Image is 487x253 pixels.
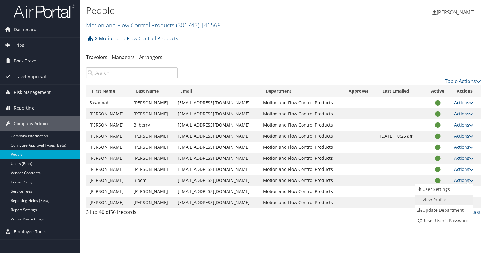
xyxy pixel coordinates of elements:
td: [PERSON_NAME] [131,186,175,197]
td: Bilberry [131,119,175,131]
span: Reporting [14,100,34,116]
span: Dashboards [14,22,39,37]
td: [PERSON_NAME] [131,153,175,164]
a: [PERSON_NAME] [432,3,481,22]
a: Managers [112,54,135,61]
a: Last [471,209,481,215]
td: [PERSON_NAME] [86,131,131,142]
td: [EMAIL_ADDRESS][DOMAIN_NAME] [175,119,260,131]
a: AirPortal Profile [415,195,471,205]
th: Actions [451,85,481,97]
td: Savannah [86,97,131,108]
td: [PERSON_NAME] [86,119,131,131]
td: [EMAIL_ADDRESS][DOMAIN_NAME] [175,131,260,142]
a: Motion and Flow Control Products [86,21,223,29]
th: Email: activate to sort column ascending [175,85,260,97]
h1: People [86,4,349,17]
td: [PERSON_NAME] [86,175,131,186]
td: [PERSON_NAME] [131,97,175,108]
td: Motion and Flow Control Products [260,153,343,164]
td: [EMAIL_ADDRESS][DOMAIN_NAME] [175,197,260,208]
th: Active: activate to sort column ascending [424,85,451,97]
span: Trips [14,38,24,53]
td: Motion and Flow Control Products [260,131,343,142]
a: Table Actions [445,78,481,85]
td: [PERSON_NAME] [86,108,131,119]
a: Travelers [86,54,107,61]
a: Actions [454,122,473,128]
a: View User's Settings [415,184,471,195]
a: Motion and Flow Control Products [95,32,178,45]
span: Employee Tools [14,224,46,239]
td: Motion and Flow Control Products [260,142,343,153]
td: Motion and Flow Control Products [260,108,343,119]
a: Update Department For This Traveler [415,205,471,215]
td: Motion and Flow Control Products [260,97,343,108]
a: Actions [454,144,473,150]
td: Motion and Flow Control Products [260,197,343,208]
td: Motion and Flow Control Products [260,119,343,131]
td: [DATE] 10:25 am [377,131,424,142]
span: Travel Approval [14,69,46,84]
img: airportal-logo.png [14,4,75,18]
input: Search [86,67,178,78]
span: ( 301743 ) [176,21,199,29]
td: Motion and Flow Control Products [260,175,343,186]
td: [PERSON_NAME] [86,164,131,175]
span: Book Travel [14,53,37,69]
a: Actions [454,155,473,161]
a: Actions [454,177,473,183]
td: [EMAIL_ADDRESS][DOMAIN_NAME] [175,108,260,119]
td: [PERSON_NAME] [131,164,175,175]
td: [PERSON_NAME] [86,197,131,208]
a: Actions [454,111,473,117]
a: Actions [454,133,473,139]
td: [PERSON_NAME] [86,186,131,197]
span: [PERSON_NAME] [437,9,475,16]
td: [PERSON_NAME] [131,108,175,119]
th: Last Name: activate to sort column descending [131,85,175,97]
th: Last Emailed: activate to sort column ascending [377,85,424,97]
span: Risk Management [14,85,51,100]
td: Motion and Flow Control Products [260,164,343,175]
td: [EMAIL_ADDRESS][DOMAIN_NAME] [175,164,260,175]
a: Reset User's Password [415,215,471,226]
th: Department: activate to sort column ascending [260,85,343,97]
div: 31 to 40 of records [86,208,178,219]
a: Actions [454,166,473,172]
td: [PERSON_NAME] [131,142,175,153]
th: Approver [343,85,377,97]
td: Bloom [131,175,175,186]
span: Company Admin [14,116,48,131]
span: 561 [110,209,119,215]
td: [PERSON_NAME] [131,131,175,142]
td: [PERSON_NAME] [86,153,131,164]
span: , [ 41568 ] [199,21,223,29]
td: [EMAIL_ADDRESS][DOMAIN_NAME] [175,186,260,197]
a: Arrangers [139,54,162,61]
td: [EMAIL_ADDRESS][DOMAIN_NAME] [175,175,260,186]
td: [EMAIL_ADDRESS][DOMAIN_NAME] [175,97,260,108]
td: [PERSON_NAME] [86,142,131,153]
td: [EMAIL_ADDRESS][DOMAIN_NAME] [175,142,260,153]
th: First Name: activate to sort column ascending [86,85,131,97]
a: Actions [454,100,473,106]
td: [EMAIL_ADDRESS][DOMAIN_NAME] [175,153,260,164]
td: Motion and Flow Control Products [260,186,343,197]
td: [PERSON_NAME] [131,197,175,208]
